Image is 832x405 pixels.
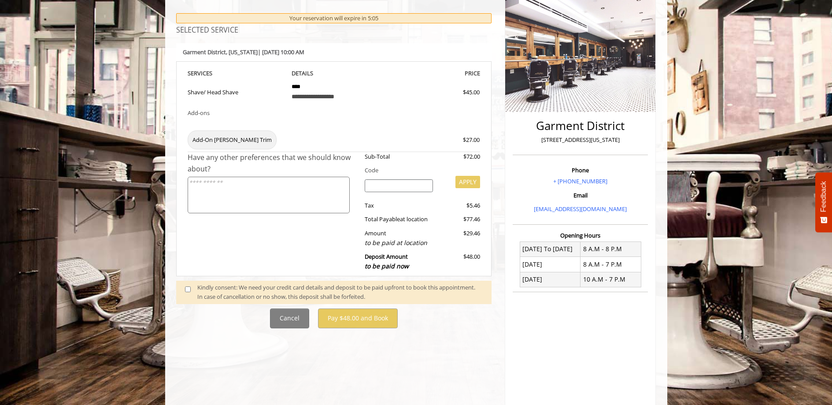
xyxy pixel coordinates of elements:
div: to be paid at location [365,238,433,248]
td: [DATE] To [DATE] [520,242,581,256]
div: Amount [358,229,440,248]
span: at location [400,215,428,223]
button: Pay $48.00 and Book [318,308,398,328]
div: Code [358,166,480,175]
td: [DATE] [520,272,581,287]
td: 8 A.M - 7 P.M [581,257,641,272]
div: Tax [358,201,440,210]
h3: Phone [515,167,646,173]
div: Sub-Total [358,152,440,161]
div: $77.46 [440,215,480,224]
h3: SELECTED SERVICE [176,26,492,34]
div: $27.00 [431,135,480,145]
th: SERVICE [188,68,285,78]
div: Kindly consent: We need your credit card details and deposit to be paid upfront to book this appo... [197,283,483,301]
div: $48.00 [440,252,480,271]
h3: Opening Hours [513,232,648,238]
button: Feedback - Show survey [815,172,832,232]
span: Add-On Beard Trim [188,130,277,149]
td: 10 A.M - 7 P.M [581,272,641,287]
a: + [PHONE_NUMBER] [553,177,607,185]
td: [DATE] [520,257,581,272]
span: S [209,69,212,77]
th: DETAILS [285,68,383,78]
td: Add-ons [188,104,285,126]
td: 8 A.M - 8 P.M [581,242,641,256]
td: Shave/ Head Shave [188,78,285,104]
h2: Garment District [515,119,646,132]
span: , [US_STATE] [226,48,258,56]
span: Feedback [820,181,828,212]
button: APPLY [455,176,480,188]
b: Deposit Amount [365,253,409,270]
a: [EMAIL_ADDRESS][DOMAIN_NAME] [534,205,627,213]
div: $45.00 [431,88,480,97]
th: PRICE [383,68,481,78]
div: $72.00 [440,152,480,161]
div: $5.46 [440,201,480,210]
div: $29.46 [440,229,480,248]
h3: Email [515,192,646,198]
div: Your reservation will expire in 5:05 [176,13,492,23]
p: [STREET_ADDRESS][US_STATE] [515,135,646,145]
button: Cancel [270,308,309,328]
b: Garment District | [DATE] 10:00 AM [183,48,304,56]
div: Have any other preferences that we should know about? [188,152,359,175]
div: Total Payable [358,215,440,224]
span: to be paid now [365,262,409,270]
